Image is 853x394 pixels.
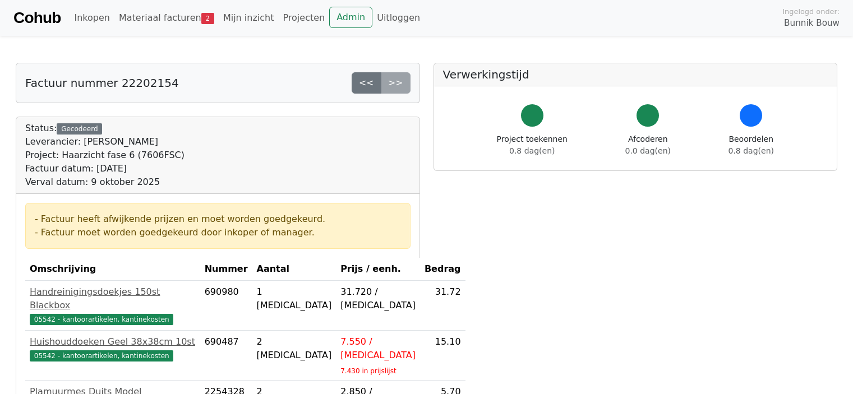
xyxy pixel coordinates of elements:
a: Admin [329,7,372,28]
a: Mijn inzicht [219,7,279,29]
td: 15.10 [420,331,465,381]
div: 2 [MEDICAL_DATA] [257,335,332,362]
td: 690980 [200,281,252,331]
th: Nummer [200,258,252,281]
a: Projecten [278,7,329,29]
td: 690487 [200,331,252,381]
a: Handreinigingsdoekjes 150st Blackbox05542 - kantoorartikelen, kantinekosten [30,285,196,326]
div: Gecodeerd [57,123,102,135]
div: Project toekennen [497,133,568,157]
a: Materiaal facturen2 [114,7,219,29]
div: Factuur datum: [DATE] [25,162,185,175]
span: 2 [201,13,214,24]
div: Huishouddoeken Geel 38x38cm 10st [30,335,196,349]
div: - Factuur heeft afwijkende prijzen en moet worden goedgekeurd. [35,212,401,226]
div: 31.720 / [MEDICAL_DATA] [340,285,416,312]
a: Cohub [13,4,61,31]
th: Omschrijving [25,258,200,281]
a: Uitloggen [372,7,425,29]
div: Beoordelen [728,133,774,157]
span: 0.0 dag(en) [625,146,671,155]
h5: Factuur nummer 22202154 [25,76,179,90]
div: Handreinigingsdoekjes 150st Blackbox [30,285,196,312]
div: - Factuur moet worden goedgekeurd door inkoper of manager. [35,226,401,239]
div: Project: Haarzicht fase 6 (7606FSC) [25,149,185,162]
div: Afcoderen [625,133,671,157]
span: 05542 - kantoorartikelen, kantinekosten [30,314,173,325]
a: Inkopen [70,7,114,29]
span: 0.8 dag(en) [728,146,774,155]
div: 1 [MEDICAL_DATA] [257,285,332,312]
th: Aantal [252,258,336,281]
th: Bedrag [420,258,465,281]
div: 7.550 / [MEDICAL_DATA] [340,335,416,362]
td: 31.72 [420,281,465,331]
th: Prijs / eenh. [336,258,420,281]
span: 05542 - kantoorartikelen, kantinekosten [30,350,173,361]
span: Ingelogd onder: [782,6,840,17]
div: Leverancier: [PERSON_NAME] [25,135,185,149]
div: Verval datum: 9 oktober 2025 [25,175,185,189]
sub: 7.430 in prijslijst [340,367,396,375]
a: << [352,72,381,94]
span: Bunnik Bouw [784,17,840,30]
span: 0.8 dag(en) [509,146,555,155]
a: Huishouddoeken Geel 38x38cm 10st05542 - kantoorartikelen, kantinekosten [30,335,196,362]
h5: Verwerkingstijd [443,68,828,81]
div: Status: [25,122,185,189]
